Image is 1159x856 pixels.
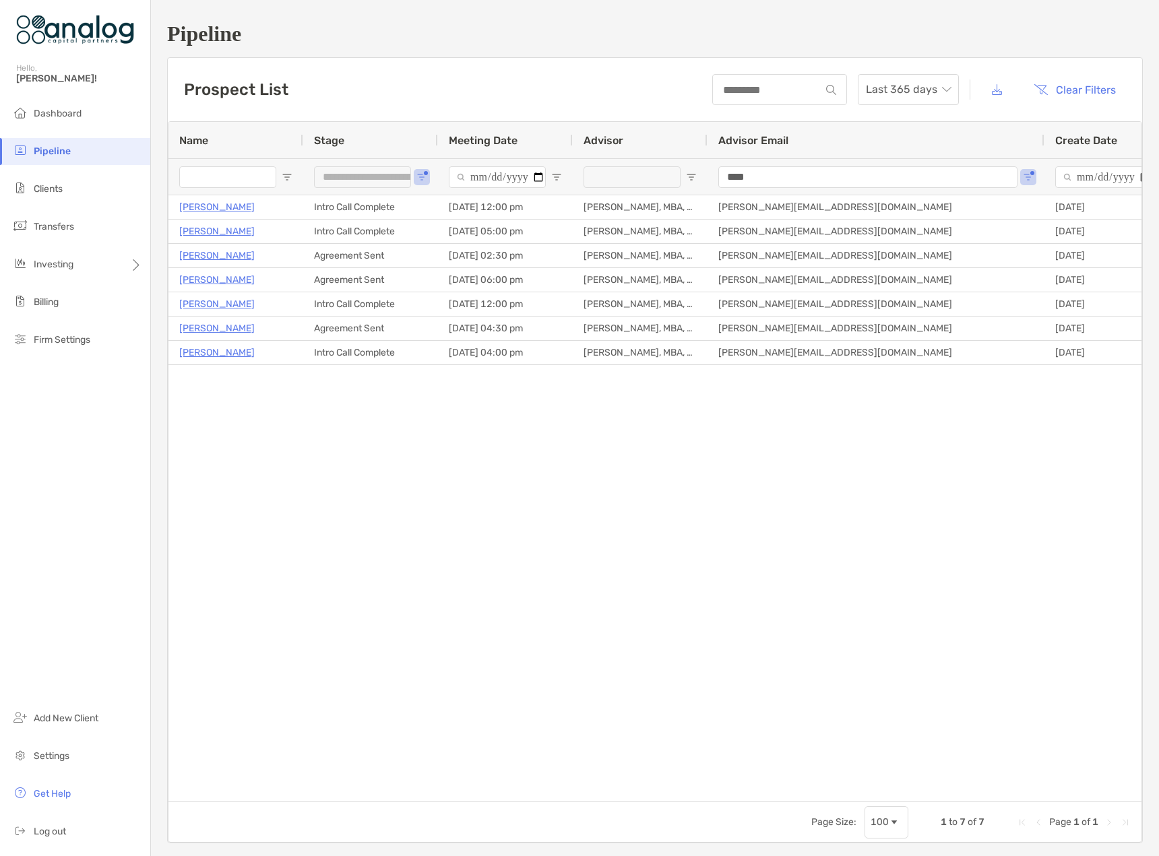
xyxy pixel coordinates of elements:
span: Name [179,134,208,147]
input: Advisor Email Filter Input [718,166,1017,188]
div: Agreement Sent [303,317,438,340]
div: [PERSON_NAME][EMAIL_ADDRESS][DOMAIN_NAME] [708,292,1044,316]
div: [DATE] 12:00 pm [438,292,573,316]
span: Advisor [584,134,623,147]
input: Create Date Filter Input [1055,166,1152,188]
span: Get Help [34,788,71,799]
div: [PERSON_NAME], MBA, CFA [573,317,708,340]
div: Next Page [1104,817,1115,828]
div: First Page [1017,817,1028,828]
div: [DATE] 06:00 pm [438,268,573,292]
a: [PERSON_NAME] [179,344,255,361]
span: Dashboard [34,108,82,119]
img: pipeline icon [12,142,28,158]
a: [PERSON_NAME] [179,199,255,216]
img: Zoe Logo [16,5,134,54]
div: [DATE] 12:00 pm [438,195,573,219]
div: Agreement Sent [303,268,438,292]
div: Page Size [865,806,908,838]
div: [DATE] 04:00 pm [438,341,573,364]
div: [PERSON_NAME], MBA, CFA [573,268,708,292]
div: 100 [871,816,889,828]
img: input icon [826,85,836,95]
span: Meeting Date [449,134,518,147]
h1: Pipeline [167,22,1143,46]
span: Create Date [1055,134,1117,147]
div: Page Size: [811,816,856,828]
div: Intro Call Complete [303,195,438,219]
div: Previous Page [1033,817,1044,828]
img: get-help icon [12,785,28,801]
span: Log out [34,826,66,837]
div: [PERSON_NAME][EMAIL_ADDRESS][DOMAIN_NAME] [708,268,1044,292]
button: Open Filter Menu [551,172,562,183]
span: 1 [1092,816,1098,828]
div: [PERSON_NAME], MBA, CFA [573,244,708,267]
div: [PERSON_NAME], MBA, CFA [573,292,708,316]
div: [PERSON_NAME][EMAIL_ADDRESS][DOMAIN_NAME] [708,341,1044,364]
span: Page [1049,816,1071,828]
span: 7 [960,816,966,828]
span: 1 [941,816,947,828]
button: Open Filter Menu [416,172,427,183]
div: [PERSON_NAME], MBA, CFA [573,195,708,219]
a: [PERSON_NAME] [179,223,255,240]
div: [PERSON_NAME][EMAIL_ADDRESS][DOMAIN_NAME] [708,317,1044,340]
div: Intro Call Complete [303,292,438,316]
input: Meeting Date Filter Input [449,166,546,188]
img: clients icon [12,180,28,196]
div: [PERSON_NAME][EMAIL_ADDRESS][DOMAIN_NAME] [708,220,1044,243]
span: Pipeline [34,145,71,157]
span: of [1082,816,1090,828]
span: of [968,816,976,828]
img: firm-settings icon [12,331,28,347]
span: Last 365 days [866,75,951,104]
img: investing icon [12,255,28,271]
img: add_new_client icon [12,709,28,725]
span: [PERSON_NAME]! [16,73,142,84]
span: to [949,816,958,828]
img: dashboard icon [12,104,28,121]
div: Intro Call Complete [303,341,438,364]
span: Firm Settings [34,334,90,345]
button: Open Filter Menu [1023,172,1034,183]
span: Transfers [34,221,74,232]
div: [DATE] 02:30 pm [438,244,573,267]
div: Agreement Sent [303,244,438,267]
span: Clients [34,183,63,195]
span: Settings [34,750,69,762]
div: [DATE] 05:00 pm [438,220,573,243]
span: 7 [978,816,984,828]
a: [PERSON_NAME] [179,320,255,337]
div: [PERSON_NAME][EMAIL_ADDRESS][DOMAIN_NAME] [708,244,1044,267]
div: [PERSON_NAME][EMAIL_ADDRESS][DOMAIN_NAME] [708,195,1044,219]
button: Open Filter Menu [282,172,292,183]
span: 1 [1073,816,1079,828]
span: Billing [34,296,59,308]
a: [PERSON_NAME] [179,247,255,264]
span: Add New Client [34,713,98,724]
div: [DATE] 04:30 pm [438,317,573,340]
img: billing icon [12,293,28,309]
img: settings icon [12,747,28,763]
a: [PERSON_NAME] [179,271,255,288]
span: Stage [314,134,344,147]
h3: Prospect List [184,80,288,99]
button: Open Filter Menu [686,172,697,183]
span: Investing [34,259,73,270]
span: Advisor Email [718,134,788,147]
img: transfers icon [12,218,28,234]
img: logout icon [12,822,28,838]
a: [PERSON_NAME] [179,296,255,312]
button: Clear Filters [1024,75,1126,104]
div: Last Page [1120,817,1131,828]
div: [PERSON_NAME], MBA, CFA [573,220,708,243]
div: [PERSON_NAME], MBA, CFA [573,341,708,364]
